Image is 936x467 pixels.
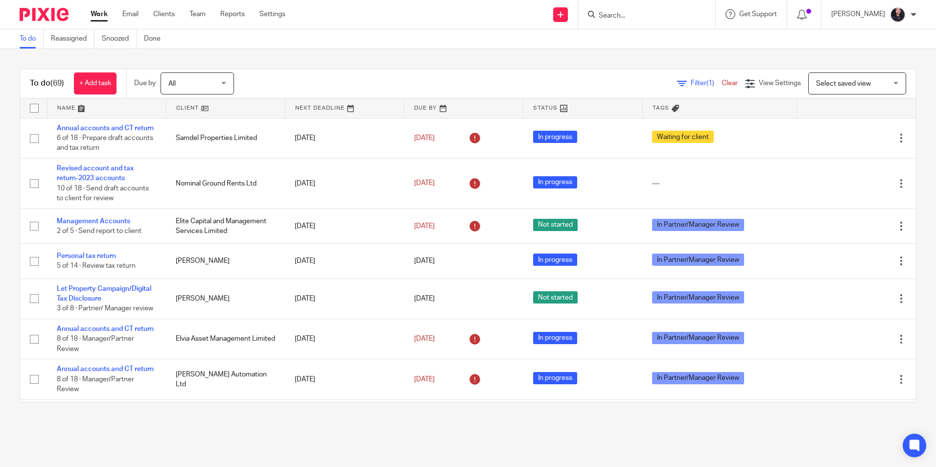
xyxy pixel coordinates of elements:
[57,326,154,332] a: Annual accounts and CT return
[285,244,404,279] td: [DATE]
[598,12,686,21] input: Search
[57,165,134,182] a: Revised account and tax return-2023 accounts
[57,185,149,202] span: 10 of 18 · Send draft accounts to client for review
[533,372,577,384] span: In progress
[166,158,285,209] td: Nominal Ground Rents Ltd
[20,29,44,48] a: To do
[414,376,435,383] span: [DATE]
[890,7,906,23] img: MicrosoftTeams-image.jfif
[533,131,577,143] span: In progress
[166,399,285,434] td: [PERSON_NAME] [PERSON_NAME]
[652,372,744,384] span: In Partner/Manager Review
[285,158,404,209] td: [DATE]
[414,180,435,187] span: [DATE]
[652,332,744,344] span: In Partner/Manager Review
[652,291,744,304] span: In Partner/Manager Review
[166,319,285,359] td: Elvia Asset Management Limited
[57,305,153,312] span: 3 of 8 · Partner/ Manager review
[533,219,578,231] span: Not started
[414,257,435,264] span: [DATE]
[652,131,714,143] span: Waiting for client
[533,291,578,304] span: Not started
[166,209,285,243] td: Elite Capital and Management Services Limited
[816,80,871,87] span: Select saved view
[57,285,151,302] a: Let Property Campaign/Digital Tax Disclosure
[74,72,117,94] a: + Add task
[134,78,156,88] p: Due by
[166,244,285,279] td: [PERSON_NAME]
[50,79,64,87] span: (69)
[739,11,777,18] span: Get Support
[533,332,577,344] span: In progress
[30,78,64,89] h1: To do
[722,80,738,87] a: Clear
[533,254,577,266] span: In progress
[285,359,404,399] td: [DATE]
[259,9,285,19] a: Settings
[414,295,435,302] span: [DATE]
[57,376,134,393] span: 8 of 18 · Manager/Partner Review
[166,118,285,158] td: Samdel Properties Limited
[285,118,404,158] td: [DATE]
[91,9,108,19] a: Work
[153,9,175,19] a: Clients
[652,254,744,266] span: In Partner/Manager Review
[285,319,404,359] td: [DATE]
[57,125,154,132] a: Annual accounts and CT return
[759,80,801,87] span: View Settings
[652,179,787,188] div: ---
[57,263,136,270] span: 5 of 14 · Review tax return
[533,176,577,188] span: In progress
[414,335,435,342] span: [DATE]
[285,399,404,434] td: [DATE]
[285,279,404,319] td: [DATE]
[166,279,285,319] td: [PERSON_NAME]
[166,359,285,399] td: [PERSON_NAME] Automation Ltd
[652,219,744,231] span: In Partner/Manager Review
[57,335,134,352] span: 8 of 18 · Manager/Partner Review
[20,8,69,21] img: Pixie
[57,218,130,225] a: Management Accounts
[122,9,139,19] a: Email
[102,29,137,48] a: Snoozed
[414,223,435,230] span: [DATE]
[706,80,714,87] span: (1)
[57,253,116,259] a: Personal tax return
[691,80,722,87] span: Filter
[285,209,404,243] td: [DATE]
[57,135,153,152] span: 6 of 18 · Prepare draft accounts and tax return
[189,9,206,19] a: Team
[220,9,245,19] a: Reports
[144,29,168,48] a: Done
[831,9,885,19] p: [PERSON_NAME]
[57,366,154,373] a: Annual accounts and CT return
[168,80,176,87] span: All
[414,135,435,141] span: [DATE]
[653,105,669,111] span: Tags
[51,29,94,48] a: Reassigned
[57,228,141,234] span: 2 of 5 · Send report to client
